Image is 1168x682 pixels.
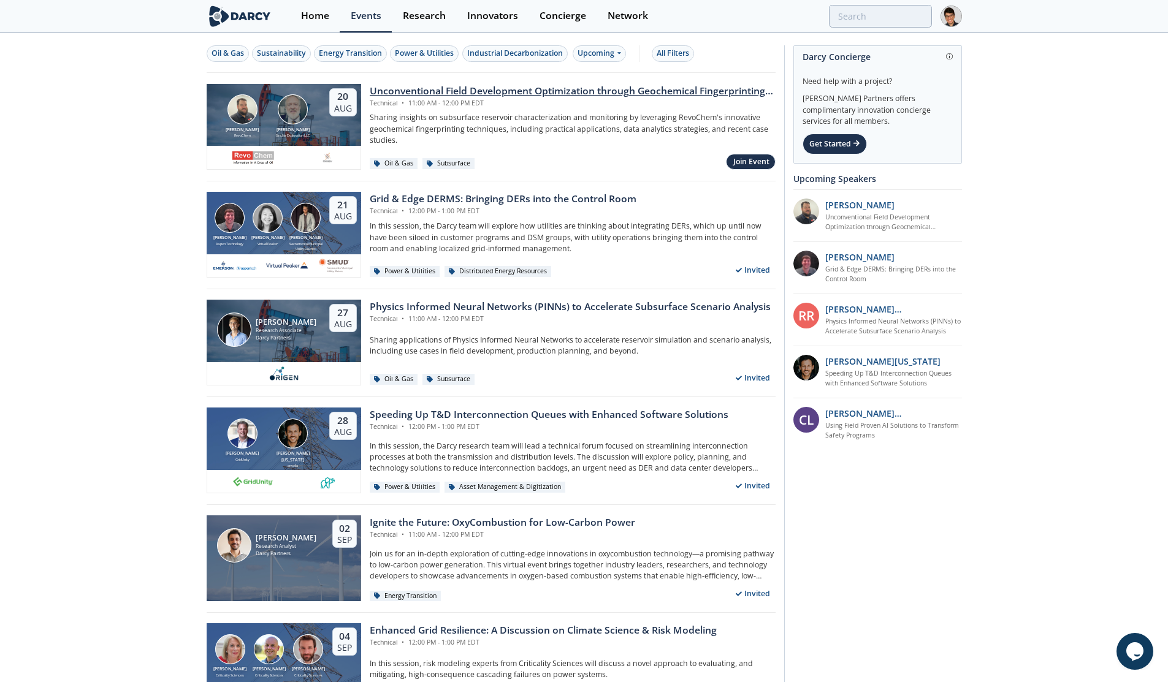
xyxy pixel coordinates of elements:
p: Sharing applications of Physics Informed Neural Networks to accelerate reservoir simulation and s... [370,335,776,357]
div: [PERSON_NAME] [250,666,289,673]
div: 21 [334,199,352,211]
img: 1b183925-147f-4a47-82c9-16eeeed5003c [793,355,819,381]
div: Darcy Partners [256,550,316,558]
div: Sep [337,642,352,653]
div: 20 [334,91,352,103]
span: • [400,206,407,215]
img: Profile [941,6,962,27]
div: 04 [337,631,352,643]
div: Technical 12:00 PM - 1:00 PM EDT [370,206,636,216]
div: Technical 11:00 AM - 12:00 PM EDT [370,530,635,540]
button: Industrial Decarbonization [462,45,568,62]
div: Subsurface [422,374,475,385]
div: Criticality Sciences [211,673,250,678]
img: 336b6de1-6040-4323-9c13-5718d9811639 [320,474,335,489]
div: Criticality Sciences [289,673,328,678]
img: logo-wide.svg [207,6,273,27]
p: [PERSON_NAME] [PERSON_NAME] [825,303,962,316]
div: Aspen Technology [211,241,249,246]
p: In this session, the Darcy research team will lead a technical forum focused on streamlining inte... [370,441,776,474]
div: Oil & Gas [370,158,418,169]
div: Grid & Edge DERMS: Bringing DERs into the Control Room [370,192,636,206]
div: Energy Transition [319,48,382,59]
img: 2k2ez1SvSiOh3gKHmcgF [793,199,819,224]
div: Technical 12:00 PM - 1:00 PM EDT [370,422,728,432]
div: Industrial Decarbonization [467,48,563,59]
div: Aug [334,211,352,222]
div: RR [793,303,819,328]
img: Jonathan Curtis [215,203,245,233]
img: Brian Fitzsimons [227,419,258,449]
div: Power & Utilities [370,266,440,277]
div: [PERSON_NAME] [249,235,287,241]
a: Using Field Proven AI Solutions to Transform Safety Programs [825,421,962,441]
button: Oil & Gas [207,45,249,62]
div: [PERSON_NAME] [289,666,328,673]
p: In this session, the Darcy team will explore how utilities are thinking about integrating DERs, w... [370,221,776,254]
span: • [400,422,407,431]
div: Research [403,11,446,21]
div: [PERSON_NAME] [223,450,261,457]
div: Unconventional Field Development Optimization through Geochemical Fingerprinting Technology [370,84,776,99]
div: Technical 12:00 PM - 1:00 PM EDT [370,638,717,648]
div: Darcy Partners [256,334,316,342]
img: Brenda Chew [253,203,283,233]
div: Invited [730,586,776,602]
div: 02 [337,523,352,535]
div: Sustainability [257,48,306,59]
div: [PERSON_NAME] [274,127,312,134]
div: Oil & Gas [212,48,244,59]
p: [PERSON_NAME] [825,251,895,263]
div: Sinclair Exploration LLC [274,133,312,138]
div: Energy Transition [370,591,441,602]
div: Speeding Up T&D Interconnection Queues with Enhanced Software Solutions [370,407,728,422]
span: • [400,99,407,107]
img: revochem.com.png [232,150,275,165]
a: Grid & Edge DERMS: Bringing DERs into the Control Room [825,265,962,284]
img: origen.ai.png [265,366,302,381]
img: information.svg [946,53,953,60]
div: Sacramento Municipal Utility District. [287,241,325,252]
div: Power & Utilities [370,482,440,493]
div: [PERSON_NAME][US_STATE] [274,450,312,463]
div: Invited [730,479,776,494]
img: Ben Ruddell [254,634,284,664]
img: John Sinclair [278,94,308,124]
button: Power & Utilities [390,45,459,62]
div: [PERSON_NAME] [211,666,250,673]
img: Luigi Montana [278,419,308,449]
div: Enhanced Grid Resilience: A Discussion on Climate Science & Risk Modeling [370,623,717,638]
p: Sharing insights on subsurface reservoir characterization and monitoring by leveraging RevoChem's... [370,112,776,146]
div: Aug [334,319,352,330]
div: Events [351,11,381,21]
div: CL [793,407,819,433]
a: Brian Fitzsimons [PERSON_NAME] GridUnity Luigi Montana [PERSON_NAME][US_STATE] envelio 28 Aug Spe... [207,407,776,493]
div: envelio [274,463,312,468]
div: All Filters [657,48,689,59]
img: Nicolas Lassalle [217,528,251,563]
div: Network [608,11,648,21]
img: ovintiv.com.png [320,150,335,165]
div: Upcoming Speakers [793,168,962,189]
a: Bob Aylsworth [PERSON_NAME] RevoChem John Sinclair [PERSON_NAME] Sinclair Exploration LLC 20 Aug ... [207,84,776,170]
div: Oil & Gas [370,374,418,385]
div: Criticality Sciences [250,673,289,678]
div: [PERSON_NAME] Partners offers complimentary innovation concierge services for all members. [803,87,953,127]
div: Home [301,11,329,21]
span: • [400,638,407,646]
img: cb84fb6c-3603-43a1-87e3-48fd23fb317a [213,259,256,273]
div: Ignite the Future: OxyCombustion for Low-Carbon Power [370,515,635,530]
input: Advanced Search [829,5,932,28]
button: Energy Transition [314,45,387,62]
img: Smud.org.png [318,259,353,273]
div: Technical 11:00 AM - 12:00 PM EDT [370,99,776,108]
div: [PERSON_NAME] [256,318,316,327]
div: Power & Utilities [395,48,454,59]
iframe: chat widget [1116,633,1156,670]
div: 27 [334,307,352,319]
span: • [400,314,407,323]
div: 28 [334,415,352,427]
img: Susan Ginsburg [215,634,245,664]
div: Aug [334,426,352,438]
img: Ross Dakin [293,634,323,664]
